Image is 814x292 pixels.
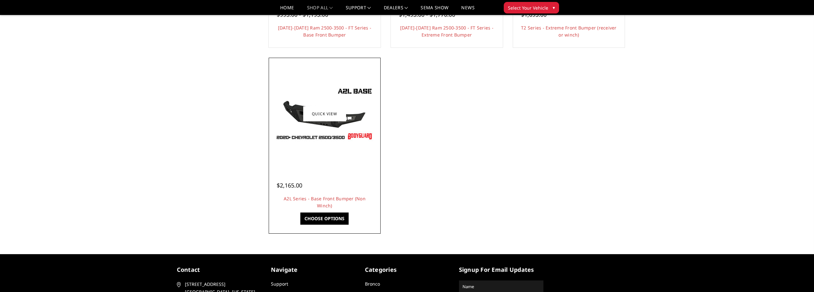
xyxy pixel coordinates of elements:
[553,4,555,11] span: ▾
[277,181,302,189] span: $2,165.00
[399,11,455,18] span: $1,495.00 - $1,770.00
[384,5,408,15] a: Dealers
[508,4,548,11] span: Select Your Vehicle
[504,2,559,13] button: Select Your Vehicle
[271,265,355,274] h5: Navigate
[782,261,814,292] iframe: Chat Widget
[278,25,371,38] a: [DATE]-[DATE] Ram 2500-3500 - FT Series - Base Front Bumper
[365,265,449,274] h5: Categories
[460,281,542,292] input: Name
[365,281,380,287] a: Bronco
[271,281,288,287] a: Support
[521,25,617,38] a: T2 Series - Extreme Front Bumper (receiver or winch)
[273,85,376,143] img: A2L Series - Base Front Bumper (Non Winch)
[270,59,379,168] a: A2L Series - Base Front Bumper (Non Winch) A2L Series - Base Front Bumper (Non Winch)
[400,25,494,38] a: [DATE]-[DATE] Ram 2500-3500 - FT Series - Extreme Front Bumper
[177,265,261,274] h5: contact
[521,11,547,18] span: $1,695.00
[461,5,474,15] a: News
[277,11,328,18] span: $995.00 - $1,195.00
[280,5,294,15] a: Home
[300,213,349,225] a: Choose Options
[459,265,543,274] h5: signup for email updates
[284,196,366,209] a: A2L Series - Base Front Bumper (Non Winch)
[346,5,371,15] a: Support
[303,106,346,121] a: Quick view
[421,5,448,15] a: SEMA Show
[307,5,333,15] a: shop all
